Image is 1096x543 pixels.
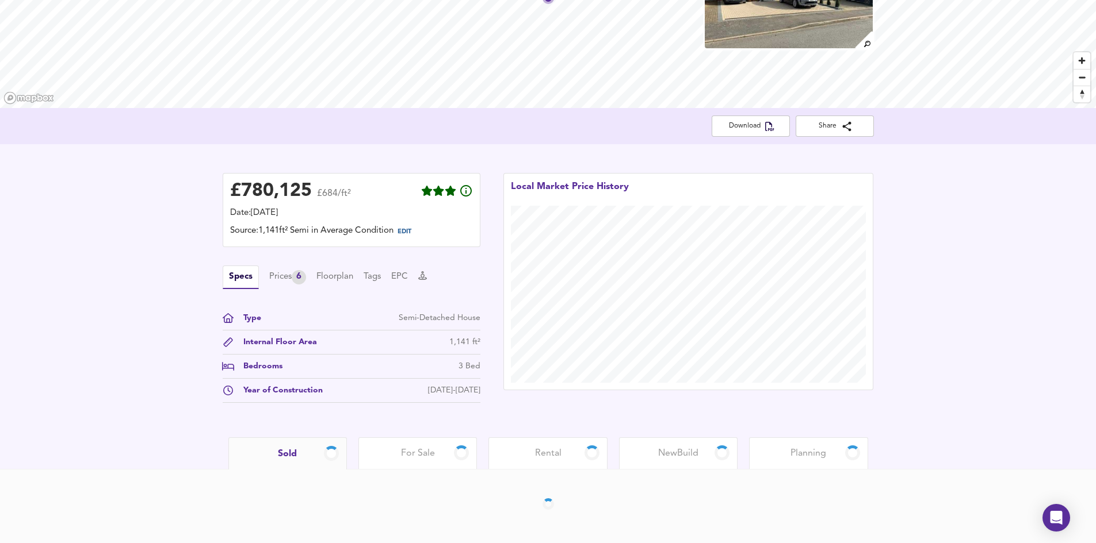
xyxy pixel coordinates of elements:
[398,229,411,235] span: EDIT
[230,183,312,200] div: £ 780,125
[230,225,473,240] div: Source: 1,141ft² Semi in Average Condition
[791,447,826,460] span: Planning
[854,30,874,50] img: search
[459,360,480,372] div: 3 Bed
[1074,86,1090,102] button: Reset bearing to north
[269,270,306,284] button: Prices6
[449,336,480,348] div: 1,141 ft²
[234,360,282,372] div: Bedrooms
[1042,504,1070,532] div: Open Intercom Messenger
[535,447,562,460] span: Rental
[399,312,480,324] div: Semi-Detached House
[234,336,317,348] div: Internal Floor Area
[1074,70,1090,86] span: Zoom out
[721,120,781,132] span: Download
[278,448,297,460] span: Sold
[269,270,306,284] div: Prices
[234,384,323,396] div: Year of Construction
[3,91,54,105] a: Mapbox homepage
[796,115,874,137] button: Share
[223,265,259,289] button: Specs
[1074,52,1090,69] button: Zoom in
[230,207,473,219] div: Date: [DATE]
[316,271,353,283] button: Floorplan
[234,312,261,324] div: Type
[401,447,435,460] span: For Sale
[428,384,480,396] div: [DATE]-[DATE]
[511,180,629,206] div: Local Market Price History
[658,447,698,460] span: New Build
[712,115,790,137] button: Download
[391,271,408,283] button: EPC
[364,271,381,283] button: Tags
[1074,69,1090,86] button: Zoom out
[805,120,865,132] span: Share
[292,270,306,284] div: 6
[317,189,351,206] span: £684/ft²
